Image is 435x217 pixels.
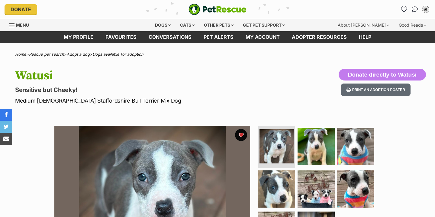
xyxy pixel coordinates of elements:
[15,69,265,83] h1: Watusi
[235,129,247,141] button: favourite
[15,52,26,57] a: Home
[410,5,420,14] a: Conversations
[341,84,411,96] button: Print an adoption poster
[151,19,175,31] div: Dogs
[200,19,238,31] div: Other pets
[421,5,430,14] button: My account
[399,5,409,14] a: Favourites
[399,5,430,14] ul: Account quick links
[198,31,240,43] a: Pet alerts
[58,31,99,43] a: My profile
[333,19,393,31] div: About [PERSON_NAME]
[395,19,430,31] div: Good Reads
[67,52,90,57] a: Adopt a dog
[337,170,374,208] img: Photo of Watusi
[92,52,143,57] a: Dogs available for adoption
[188,4,246,15] img: logo-e224e6f780fb5917bec1dbf3a21bbac754714ae5b6737aabdf751b685950b380.svg
[298,170,335,208] img: Photo of Watusi
[339,69,426,81] button: Donate directly to Watusi
[240,31,286,43] a: My account
[99,31,143,43] a: Favourites
[412,6,418,12] img: chat-41dd97257d64d25036548639549fe6c8038ab92f7586957e7f3b1b290dea8141.svg
[16,22,29,28] span: Menu
[258,170,295,208] img: Photo of Watusi
[15,86,265,94] p: Sensitive but Cheeky!
[286,31,353,43] a: Adopter resources
[5,4,37,15] a: Donate
[337,128,374,165] img: Photo of Watusi
[9,19,33,30] a: Menu
[29,52,64,57] a: Rescue pet search
[15,97,265,105] p: Medium [DEMOGRAPHIC_DATA] Staffordshire Bull Terrier Mix Dog
[423,6,429,12] div: al
[298,128,335,165] img: Photo of Watusi
[176,19,199,31] div: Cats
[239,19,289,31] div: Get pet support
[143,31,198,43] a: conversations
[259,129,294,163] img: Photo of Watusi
[353,31,377,43] a: Help
[188,4,246,15] a: PetRescue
